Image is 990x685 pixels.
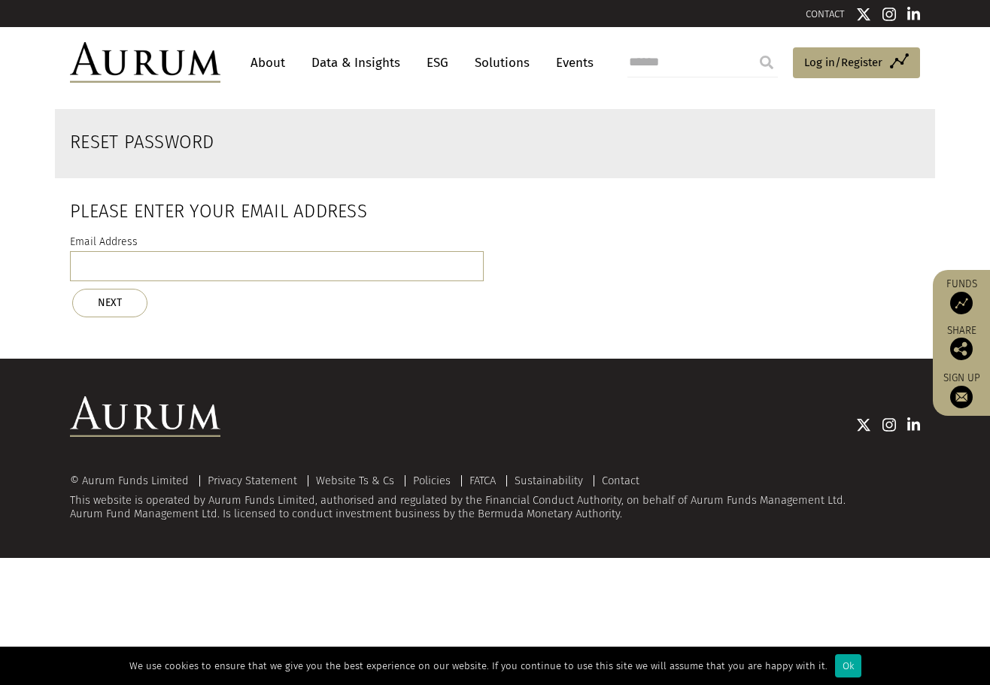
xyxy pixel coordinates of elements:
a: Sign up [940,371,982,408]
div: This website is operated by Aurum Funds Limited, authorised and regulated by the Financial Conduc... [70,474,920,520]
a: FATCA [469,474,496,487]
button: NEXT [72,289,147,317]
img: Aurum [70,42,220,83]
img: Share this post [950,338,973,360]
img: Instagram icon [882,417,896,432]
a: Privacy Statement [208,474,297,487]
a: Funds [940,277,982,314]
a: Events [548,49,594,77]
a: Policies [413,474,451,487]
a: About [243,49,293,77]
img: Sign up to our newsletter [950,386,973,408]
span: Log in/Register [804,53,882,71]
img: Instagram icon [882,7,896,22]
a: Sustainability [515,474,583,487]
img: Twitter icon [856,7,871,22]
a: Data & Insights [304,49,408,77]
a: Website Ts & Cs [316,474,394,487]
a: CONTACT [806,8,845,20]
img: Linkedin icon [907,7,921,22]
h2: Please enter your email address [70,201,484,223]
a: Solutions [467,49,537,77]
img: Linkedin icon [907,417,921,432]
img: Twitter icon [856,417,871,432]
a: Log in/Register [793,47,920,79]
a: ESG [419,49,456,77]
img: Access Funds [950,292,973,314]
input: Submit [752,47,782,77]
div: © Aurum Funds Limited [70,475,196,486]
label: Email Address [70,233,138,251]
img: Aurum Logo [70,396,220,437]
h2: Reset Password [70,132,775,153]
a: Contact [602,474,639,487]
div: Share [940,326,982,360]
